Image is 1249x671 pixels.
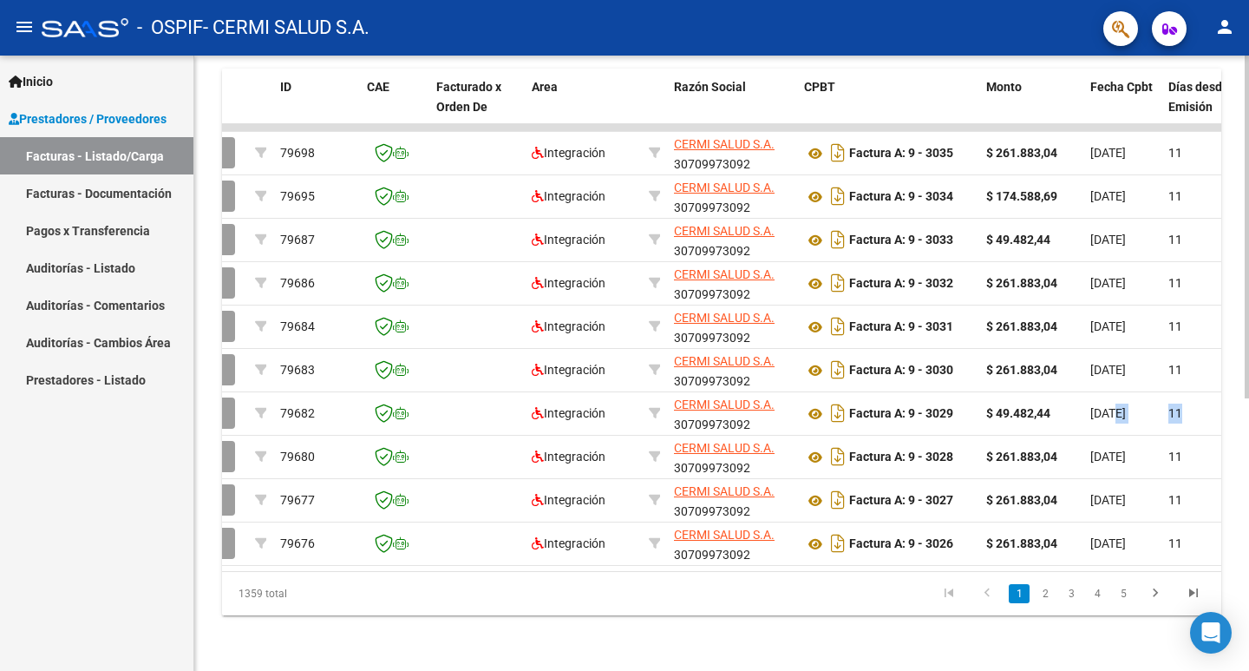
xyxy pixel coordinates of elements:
[532,233,605,247] span: Integración
[979,69,1083,145] datatable-header-cell: Monto
[797,69,979,145] datatable-header-cell: CPBT
[674,178,790,214] div: 30709973092
[360,69,429,145] datatable-header-cell: CAE
[674,395,790,431] div: 30709973092
[986,319,1057,333] strong: $ 261.883,04
[674,308,790,345] div: 30709973092
[674,224,775,238] span: CERMI SALUD S.A.
[532,276,605,290] span: Integración
[1090,319,1126,333] span: [DATE]
[280,536,315,550] span: 79676
[532,146,605,160] span: Integración
[849,451,953,464] strong: Factura A: 9 - 3028
[827,443,849,470] i: Descargar documento
[1139,584,1172,603] a: go to next page
[1090,493,1126,507] span: [DATE]
[1090,536,1126,550] span: [DATE]
[827,139,849,167] i: Descargar documento
[203,9,369,47] span: - CERMI SALUD S.A.
[1110,579,1136,609] li: page 5
[849,407,953,421] strong: Factura A: 9 - 3029
[280,146,315,160] span: 79698
[429,69,525,145] datatable-header-cell: Facturado x Orden De
[827,226,849,253] i: Descargar documento
[849,277,953,291] strong: Factura A: 9 - 3032
[932,584,965,603] a: go to first page
[986,406,1050,420] strong: $ 49.482,44
[674,398,775,411] span: CERMI SALUD S.A.
[1009,584,1030,603] a: 1
[674,267,775,281] span: CERMI SALUD S.A.
[827,312,849,340] i: Descargar documento
[280,450,315,464] span: 79680
[367,80,389,94] span: CAE
[986,450,1057,464] strong: $ 261.883,04
[1168,319,1182,333] span: 11
[1190,612,1232,654] div: Open Intercom Messenger
[1168,406,1182,420] span: 11
[971,584,1004,603] a: go to previous page
[827,182,849,210] i: Descargar documento
[280,276,315,290] span: 79686
[674,484,775,498] span: CERMI SALUD S.A.
[986,233,1050,247] strong: $ 49.482,44
[532,189,605,203] span: Integración
[827,269,849,297] i: Descargar documento
[1090,363,1126,377] span: [DATE]
[532,319,605,333] span: Integración
[1090,450,1126,464] span: [DATE]
[14,16,35,37] mat-icon: menu
[827,399,849,427] i: Descargar documento
[849,234,953,247] strong: Factura A: 9 - 3033
[273,69,360,145] datatable-header-cell: ID
[1168,80,1229,114] span: Días desde Emisión
[1087,584,1108,603] a: 4
[532,406,605,420] span: Integración
[1168,363,1182,377] span: 11
[674,441,775,455] span: CERMI SALUD S.A.
[674,438,790,475] div: 30709973092
[280,319,315,333] span: 79684
[137,9,203,47] span: - OSPIF
[1058,579,1084,609] li: page 3
[1090,406,1126,420] span: [DATE]
[986,146,1057,160] strong: $ 261.883,04
[674,135,790,171] div: 30709973092
[1168,493,1182,507] span: 11
[674,80,746,94] span: Razón Social
[986,536,1057,550] strong: $ 261.883,04
[1006,579,1032,609] li: page 1
[436,80,501,114] span: Facturado x Orden De
[674,137,775,151] span: CERMI SALUD S.A.
[532,363,605,377] span: Integración
[1168,276,1182,290] span: 11
[280,233,315,247] span: 79687
[222,572,419,615] div: 1359 total
[1168,536,1182,550] span: 11
[674,482,790,518] div: 30709973092
[1035,584,1056,603] a: 2
[849,537,953,551] strong: Factura A: 9 - 3026
[674,352,790,388] div: 30709973092
[674,181,775,194] span: CERMI SALUD S.A.
[1214,16,1235,37] mat-icon: person
[674,311,775,325] span: CERMI SALUD S.A.
[1168,450,1182,464] span: 11
[1113,584,1134,603] a: 5
[1032,579,1058,609] li: page 2
[674,265,790,301] div: 30709973092
[1061,584,1082,603] a: 3
[1168,233,1182,247] span: 11
[849,494,953,508] strong: Factura A: 9 - 3027
[1168,189,1182,203] span: 11
[525,69,642,145] datatable-header-cell: Area
[849,320,953,334] strong: Factura A: 9 - 3031
[1090,276,1126,290] span: [DATE]
[986,80,1022,94] span: Monto
[674,221,790,258] div: 30709973092
[849,364,953,378] strong: Factura A: 9 - 3030
[532,80,558,94] span: Area
[674,528,775,542] span: CERMI SALUD S.A.
[9,109,167,128] span: Prestadores / Proveedores
[1090,80,1153,94] span: Fecha Cpbt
